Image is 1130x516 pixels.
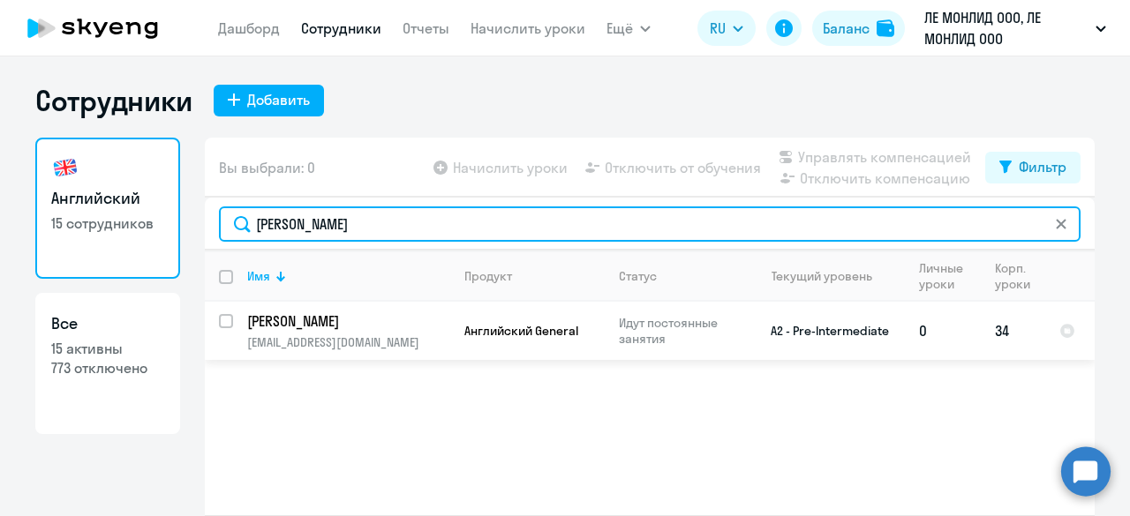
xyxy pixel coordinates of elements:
[247,334,449,350] p: [EMAIL_ADDRESS][DOMAIN_NAME]
[919,260,980,292] div: Личные уроки
[51,358,164,378] p: 773 отключено
[219,157,315,178] span: Вы выбрали: 0
[995,260,1030,292] div: Корп. уроки
[981,302,1045,360] td: 34
[301,19,381,37] a: Сотрудники
[51,187,164,210] h3: Английский
[247,268,270,284] div: Имя
[877,19,894,37] img: balance
[51,339,164,358] p: 15 активны
[812,11,905,46] button: Балансbalance
[35,83,192,118] h1: Сотрудники
[823,18,870,39] div: Баланс
[995,260,1044,292] div: Корп. уроки
[619,315,740,347] p: Идут постоянные занятия
[51,153,79,182] img: english
[51,213,164,233] p: 15 сотрудников
[755,268,904,284] div: Текущий уровень
[919,260,964,292] div: Личные уроки
[619,268,657,284] div: Статус
[464,268,512,284] div: Продукт
[924,7,1089,49] p: ЛЕ МОНЛИД ООО, ЛЕ МОНЛИД ООО
[403,19,449,37] a: Отчеты
[51,312,164,335] h3: Все
[464,323,578,339] span: Английский General
[606,18,633,39] span: Ещё
[471,19,585,37] a: Начислить уроки
[218,19,280,37] a: Дашборд
[464,268,604,284] div: Продукт
[219,206,1081,242] input: Поиск по имени, email, продукту или статусу
[214,85,324,116] button: Добавить
[247,89,310,110] div: Добавить
[247,268,449,284] div: Имя
[772,268,872,284] div: Текущий уровень
[697,11,756,46] button: RU
[247,311,447,331] p: [PERSON_NAME]
[619,268,740,284] div: Статус
[905,302,981,360] td: 0
[247,311,449,331] a: [PERSON_NAME]
[985,152,1081,183] button: Фильтр
[35,293,180,434] a: Все15 активны773 отключено
[915,7,1115,49] button: ЛЕ МОНЛИД ООО, ЛЕ МОНЛИД ООО
[35,138,180,279] a: Английский15 сотрудников
[1019,156,1066,177] div: Фильтр
[606,11,651,46] button: Ещё
[741,302,905,360] td: A2 - Pre-Intermediate
[710,18,726,39] span: RU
